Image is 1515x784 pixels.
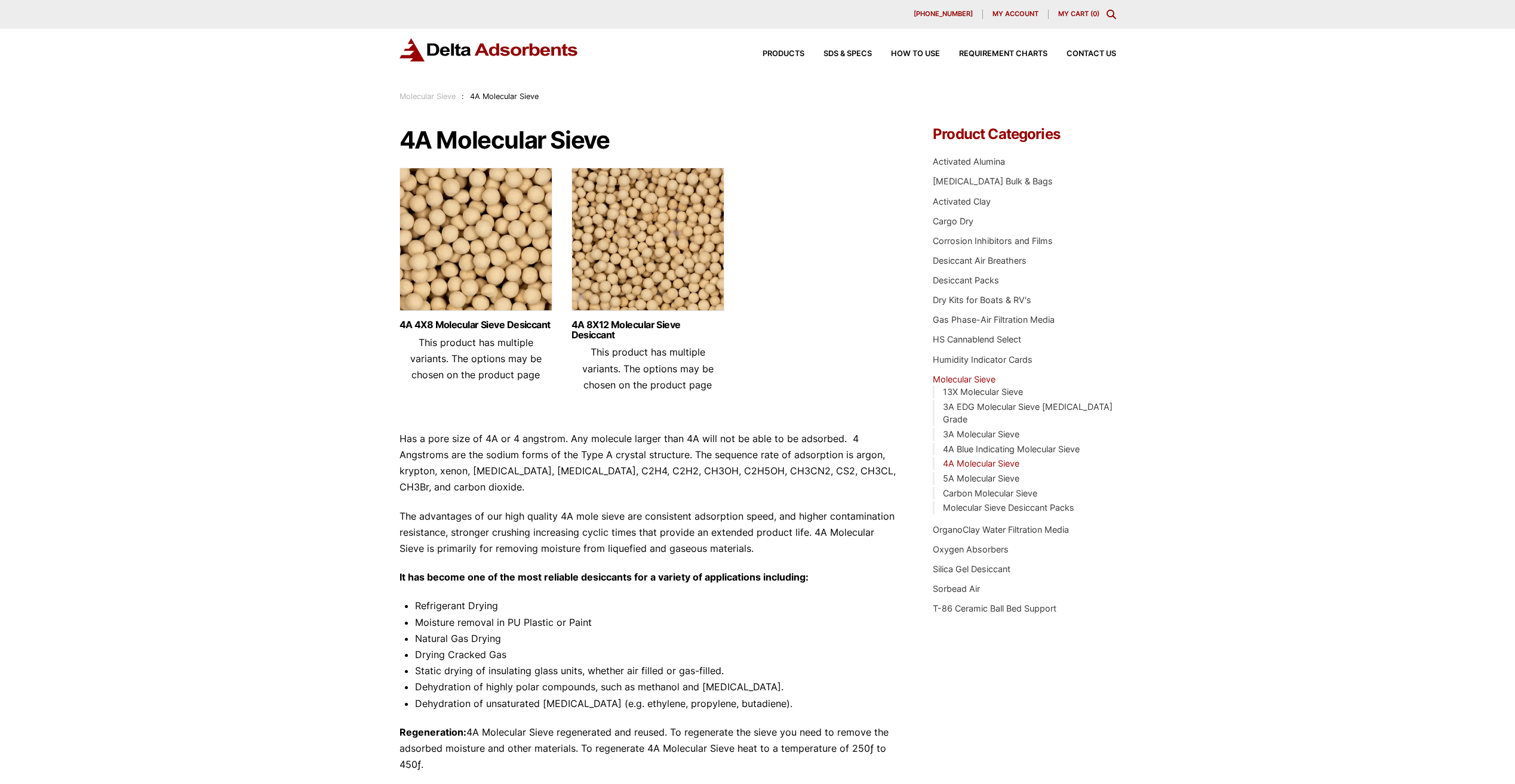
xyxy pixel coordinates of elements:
[400,724,898,773] p: 4A Molecular Sieve regenerated and reused. To regenerate the sieve you need to remove the adsorbe...
[462,92,464,101] span: :
[1047,50,1116,58] a: Contact Us
[582,346,714,390] span: This product has multiple variants. The options may be chosen on the product page
[763,50,804,58] span: Products
[933,603,1056,613] a: T-86 Ceramic Ball Bed Support
[872,50,940,58] a: How to Use
[914,11,973,17] span: [PHONE_NUMBER]
[823,50,872,58] span: SDS & SPECS
[470,92,539,101] span: 4A Molecular Sieve
[904,10,983,19] a: [PHONE_NUMBER]
[400,38,579,61] img: Delta Adsorbents
[943,502,1074,513] a: Molecular Sieve Desiccant Packs
[933,176,1053,186] a: [MEDICAL_DATA] Bulk & Bags
[410,337,542,381] span: This product has multiple variants. The options may be chosen on the product page
[400,320,552,330] a: 4A 4X8 Molecular Sieve Desiccant
[959,50,1047,58] span: Requirement Charts
[415,598,898,614] li: Refrigerant Drying
[415,696,898,712] li: Dehydration of unsaturated [MEDICAL_DATA] (e.g. ethylene, propylene, butadiene).
[400,726,466,738] strong: Regeneration:
[933,255,1027,266] a: Desiccant Air Breathers
[933,524,1069,535] a: OrganoClay Water Filtration Media
[983,10,1049,19] a: My account
[943,429,1019,439] a: 3A Molecular Sieve
[933,354,1032,365] a: Humidity Indicator Cards
[415,615,898,631] li: Moisture removal in PU Plastic or Paint
[933,127,1115,141] h4: Product Categories
[943,458,1019,468] a: 4A Molecular Sieve
[571,320,724,340] a: 4A 8X12 Molecular Sieve Desiccant
[1107,10,1116,19] div: Toggle Modal Content
[933,295,1031,305] a: Dry Kits for Boats & RV's
[933,334,1021,344] a: HS Cannablend Select
[992,11,1038,17] span: My account
[743,50,804,58] a: Products
[1093,10,1097,18] span: 0
[933,374,995,384] a: Molecular Sieve
[933,156,1005,166] a: Activated Alumina
[415,631,898,647] li: Natural Gas Drying
[933,196,991,206] a: Activated Clay
[933,216,973,226] a: Cargo Dry
[943,473,1019,483] a: 5A Molecular Sieve
[400,431,898,496] p: Has a pore size of 4A or 4 angstrom. Any molecule larger than 4A will not be able to be adsorbed....
[933,236,1053,246] a: Corrosion Inhibitors and Films
[400,571,809,583] strong: It has become one of the most reliable desiccants for a variety of applications including:
[943,488,1037,498] a: Carbon Molecular Sieve
[400,127,898,153] h1: 4A Molecular Sieve
[400,508,898,557] p: The advantages of our high quality 4A mole sieve are consistent adsorption speed, and higher cont...
[1058,10,1099,18] a: My Cart (0)
[415,679,898,695] li: Dehydration of highly polar compounds, such as methanol and [MEDICAL_DATA].
[1067,50,1116,58] span: Contact Us
[943,402,1113,425] a: 3A EDG Molecular Sieve [MEDICAL_DATA] Grade
[891,50,940,58] span: How to Use
[940,50,1047,58] a: Requirement Charts
[415,647,898,663] li: Drying Cracked Gas
[415,663,898,679] li: Static drying of insulating glass units, whether air filled or gas-filled.
[933,314,1055,325] a: Gas Phase-Air Filtration Media
[933,584,980,594] a: Sorbead Air
[804,50,872,58] a: SDS & SPECS
[400,92,456,101] a: Molecular Sieve
[933,564,1010,574] a: Silica Gel Desiccant
[933,544,1009,554] a: Oxygen Absorbers
[943,444,1080,454] a: 4A Blue Indicating Molecular Sieve
[933,275,999,285] a: Desiccant Packs
[943,387,1023,397] a: 13X Molecular Sieve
